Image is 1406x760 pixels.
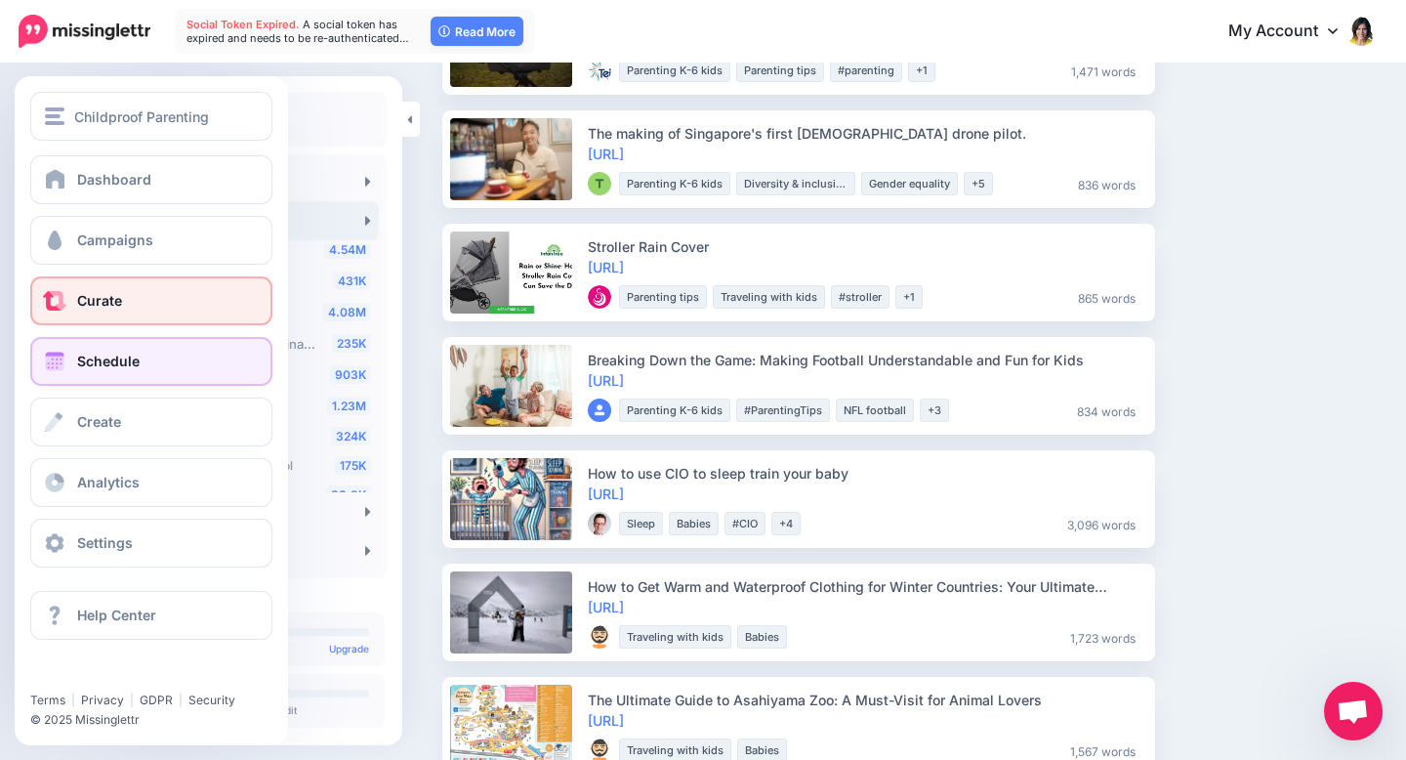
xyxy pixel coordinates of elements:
[77,534,133,551] span: Settings
[30,155,272,204] a: Dashboard
[724,512,765,535] li: #CIO
[619,285,707,309] li: Parenting tips
[30,458,272,507] a: Analytics
[588,172,611,195] img: 123926409_104779424777389_3103830231012586159_o-bsa92726_thumb.png
[1324,682,1383,740] div: Open chat
[326,486,371,504] span: 99.3K
[619,399,730,422] li: Parenting K-6 kids
[588,576,1143,597] div: How to Get Warm and Waterproof Clothing for Winter Countries: Your Ultimate Shopping Guide
[333,272,371,290] span: 431K
[45,107,64,125] img: menu.png
[588,625,611,649] img: 31543795_1308702175940564_4148000623301754880_n-bsa49683_thumb.png
[619,512,663,535] li: Sleep
[836,399,914,422] li: NFL football
[713,285,825,309] li: Traveling with kids
[588,399,611,422] img: user_default_image.png
[81,693,124,707] a: Privacy
[77,292,122,309] span: Curate
[1069,399,1143,422] li: 834 words
[908,59,935,82] li: +1
[669,512,719,535] li: Babies
[619,172,730,195] li: Parenting K-6 kids
[330,365,371,384] span: 903K
[619,625,731,649] li: Traveling with kids
[736,172,855,195] li: Diversity & inclusion
[588,236,1143,257] div: Stroller Rain Cover
[74,106,209,128] span: Childproof Parenting
[30,337,272,386] a: Schedule
[30,276,272,325] a: Curate
[77,413,121,430] span: Create
[331,427,371,445] span: 324K
[588,486,624,502] a: [URL]
[861,172,958,195] li: Gender equality
[179,693,183,707] span: |
[771,512,801,535] li: +4
[30,216,272,265] a: Campaigns
[1059,512,1143,535] li: 3,096 words
[130,693,134,707] span: |
[1070,285,1143,309] li: 865 words
[964,172,993,195] li: +5
[431,17,523,46] a: Read More
[736,59,824,82] li: Parenting tips
[895,285,923,309] li: +1
[140,693,173,707] a: GDPR
[920,399,949,422] li: +3
[588,372,624,389] a: [URL]
[588,599,624,615] a: [URL]
[188,693,235,707] a: Security
[588,59,611,82] img: 207080_204175782940321_3829780_n-bsa55847_thumb.jpg
[30,591,272,640] a: Help Center
[588,146,624,162] a: [URL]
[77,353,140,369] span: Schedule
[588,712,624,729] a: [URL]
[588,512,611,535] img: 392555_344691358915666_1195801031_n-bsa34145_thumb.jpg
[30,519,272,568] a: Settings
[186,18,300,31] span: Social Token Expired.
[323,303,371,321] span: 4.08M
[324,240,371,259] span: 4.54M
[831,285,889,309] li: #stroller
[335,456,371,475] span: 175K
[737,625,787,649] li: Babies
[588,123,1143,144] div: The making of Singapore's first [DEMOGRAPHIC_DATA] drone pilot.
[19,15,150,48] img: Missinglettr
[77,607,156,623] span: Help Center
[332,334,371,353] span: 235K
[619,59,730,82] li: Parenting K-6 kids
[71,693,75,707] span: |
[1209,8,1377,56] a: My Account
[30,664,182,684] iframe: Twitter Follow Button
[588,690,1143,710] div: The Ultimate Guide to Asahiyama Zoo: A Must-Visit for Animal Lovers
[736,399,830,422] li: #ParentingTips
[30,693,65,707] a: Terms
[588,463,1143,484] div: How to use CIO to sleep train your baby
[588,285,611,309] img: P4GXKZFT9AU6P6DCLYD8FRBN233RKU0L_thumb.png
[1070,172,1143,195] li: 836 words
[77,474,140,490] span: Analytics
[77,232,153,248] span: Campaigns
[30,398,272,446] a: Create
[77,171,151,188] span: Dashboard
[30,92,272,141] button: Childproof Parenting
[30,710,287,730] li: © 2025 Missinglettr
[186,18,409,45] span: A social token has expired and needs to be re-authenticated…
[1063,59,1143,82] li: 1,471 words
[830,59,902,82] li: #parenting
[588,259,624,275] a: [URL]
[1062,625,1143,649] li: 1,723 words
[588,350,1143,370] div: Breaking Down the Game: Making Football Understandable and Fun for Kids
[327,397,371,415] span: 1.23M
